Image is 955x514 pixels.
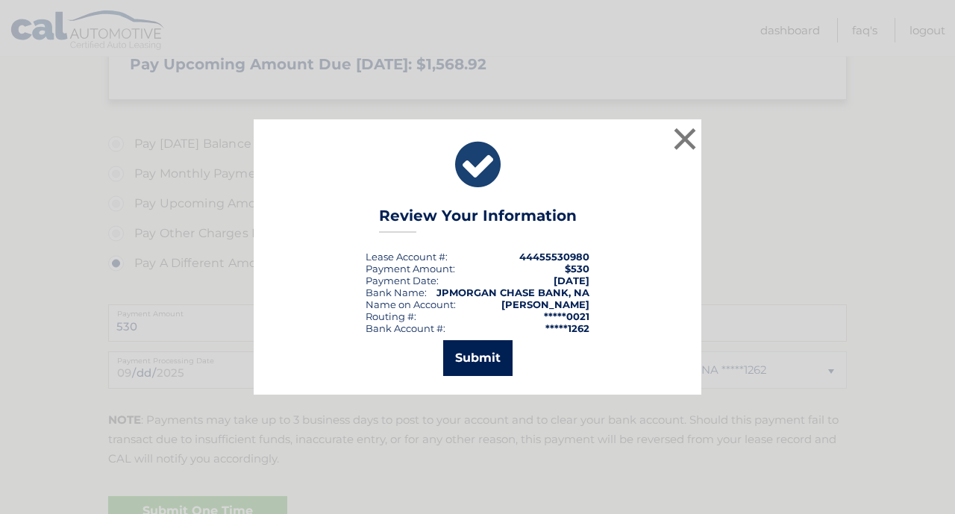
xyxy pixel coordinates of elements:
span: [DATE] [554,275,589,286]
span: Payment Date [366,275,436,286]
span: $530 [565,263,589,275]
h3: Review Your Information [379,207,577,233]
div: Bank Name: [366,286,427,298]
strong: [PERSON_NAME] [501,298,589,310]
div: Name on Account: [366,298,456,310]
div: Bank Account #: [366,322,445,334]
strong: 44455530980 [519,251,589,263]
div: Routing #: [366,310,416,322]
button: Submit [443,340,513,376]
div: : [366,275,439,286]
div: Lease Account #: [366,251,448,263]
button: × [670,124,700,154]
div: Payment Amount: [366,263,455,275]
strong: JPMORGAN CHASE BANK, NA [436,286,589,298]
